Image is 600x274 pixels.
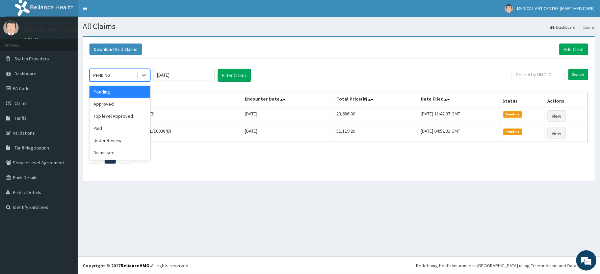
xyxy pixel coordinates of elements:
td: [DATE] 11:42:37 GMT [418,107,500,125]
input: Search [569,69,588,80]
th: Actions [545,92,588,108]
div: Redefining Heath Insurance in [GEOGRAPHIC_DATA] using Telemedicine and Data Science! [416,262,595,269]
a: Online [24,37,40,42]
span: Tariffs [15,115,27,121]
a: View [548,128,566,139]
a: Add Claim [559,44,588,55]
input: Select Month and Year [154,69,214,81]
td: 51,119.20 [334,125,418,142]
div: Approved [89,98,150,110]
input: Search by HMO ID [512,69,566,80]
button: Filter Claims [218,69,251,82]
span: MEDICAL ART CENTRE (MART MEDICARE) [517,5,595,11]
img: User Image [505,4,513,13]
img: User Image [3,20,19,35]
span: Claims [15,100,28,106]
th: Encounter Date [242,92,334,108]
td: [DATE] [242,107,334,125]
button: Download Paid Claims [89,44,142,55]
a: RelianceHMO [121,263,150,269]
a: View [548,110,566,122]
div: Dismissed [89,146,150,159]
span: Pending [503,129,522,135]
span: Switch Providers [15,56,49,62]
th: Date Filed [418,92,500,108]
div: PENDING [93,72,110,79]
div: Under Review [89,134,150,146]
th: Total Price(₦) [334,92,418,108]
td: [PERSON_NAME] (GSY/10007/B) [90,107,242,125]
a: Dashboard [551,24,576,30]
strong: Copyright © 2017 . [83,263,151,269]
td: [DATE] [242,125,334,142]
span: Dashboard [15,71,36,77]
div: Pending [89,86,150,98]
td: Oluwatimileyin Atambala (OVL/10038/B) [90,125,242,142]
h1: All Claims [83,22,595,31]
div: Paid [89,122,150,134]
div: Top level Approved [89,110,150,122]
th: Name [90,92,242,108]
td: 23,686.00 [334,107,418,125]
p: MEDICAL ART CENTRE (MART MEDICARE) [24,27,127,33]
td: [DATE] 04:52:31 GMT [418,125,500,142]
footer: All rights reserved. [78,257,600,274]
li: Claims [576,24,595,30]
span: Tariff Negotiation [15,145,49,151]
th: Status [500,92,545,108]
span: Pending [503,111,522,117]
